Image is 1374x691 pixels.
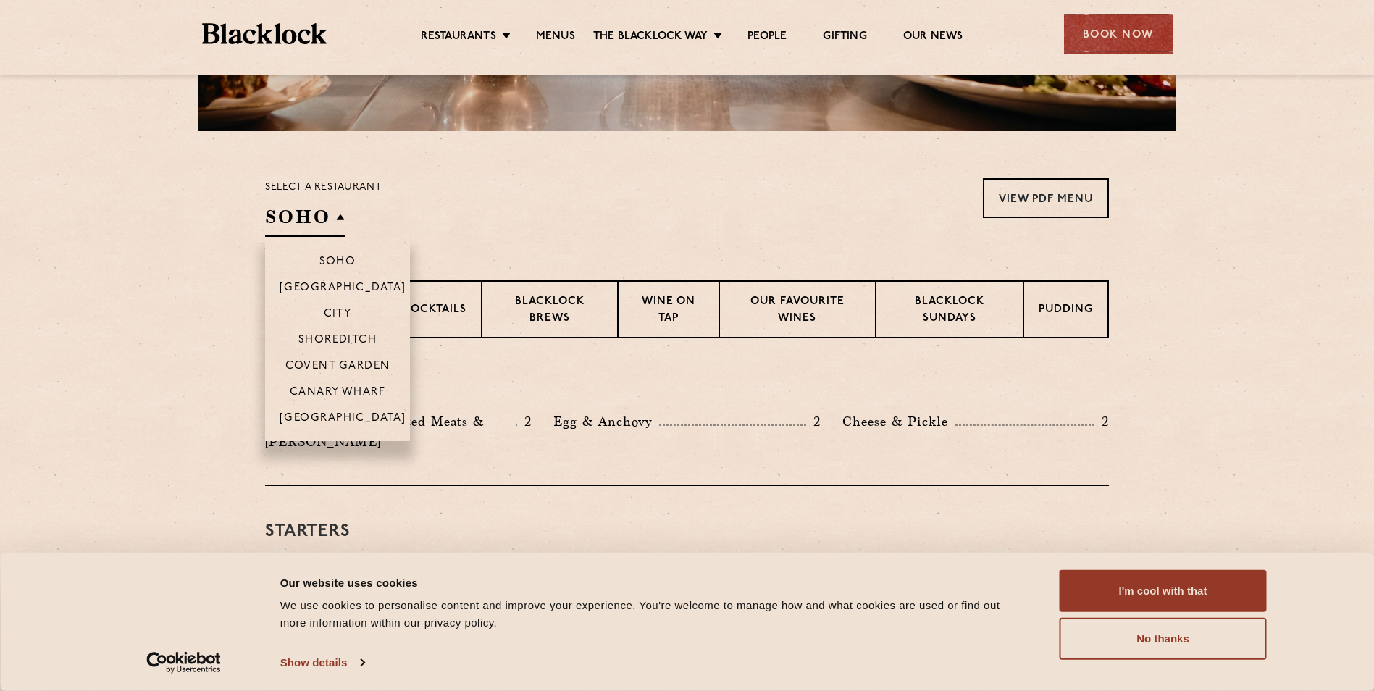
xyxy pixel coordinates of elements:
[280,652,364,674] a: Show details
[265,204,345,237] h2: SOHO
[633,294,704,328] p: Wine on Tap
[265,522,1109,541] h3: Starters
[1060,618,1267,660] button: No thanks
[517,412,532,431] p: 2
[536,30,575,46] a: Menus
[1064,14,1173,54] div: Book Now
[891,294,1008,328] p: Blacklock Sundays
[806,412,821,431] p: 2
[421,30,496,46] a: Restaurants
[842,411,955,432] p: Cheese & Pickle
[280,412,406,427] p: [GEOGRAPHIC_DATA]
[290,386,385,401] p: Canary Wharf
[402,302,466,320] p: Cocktails
[903,30,963,46] a: Our News
[202,23,327,44] img: BL_Textured_Logo-footer-cropped.svg
[983,178,1109,218] a: View PDF Menu
[497,294,603,328] p: Blacklock Brews
[280,597,1027,632] div: We use cookies to personalise content and improve your experience. You're welcome to manage how a...
[1060,570,1267,612] button: I'm cool with that
[1039,302,1093,320] p: Pudding
[298,334,377,348] p: Shoreditch
[747,30,787,46] a: People
[553,411,659,432] p: Egg & Anchovy
[593,30,708,46] a: The Blacklock Way
[823,30,866,46] a: Gifting
[280,282,406,296] p: [GEOGRAPHIC_DATA]
[319,256,356,270] p: Soho
[285,360,390,374] p: Covent Garden
[1094,412,1109,431] p: 2
[120,652,247,674] a: Usercentrics Cookiebot - opens in a new window
[324,308,352,322] p: City
[734,294,860,328] p: Our favourite wines
[280,574,1027,591] div: Our website uses cookies
[265,178,382,197] p: Select a restaurant
[265,374,1109,393] h3: Pre Chop Bites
